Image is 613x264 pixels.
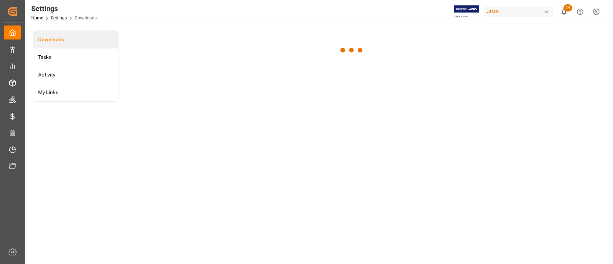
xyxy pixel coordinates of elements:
button: show 74 new notifications [556,4,572,20]
button: Help Center [572,4,588,20]
a: My Links [33,84,118,101]
a: Home [31,15,43,20]
a: Tasks [33,48,118,66]
a: Settings [51,15,67,20]
a: Downloads [33,31,118,48]
a: Activity [33,66,118,84]
button: JIMS [484,5,556,18]
div: JIMS [484,6,553,17]
span: 74 [563,4,572,11]
div: Settings [31,3,97,14]
img: Exertis%20JAM%20-%20Email%20Logo.jpg_1722504956.jpg [454,5,479,18]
